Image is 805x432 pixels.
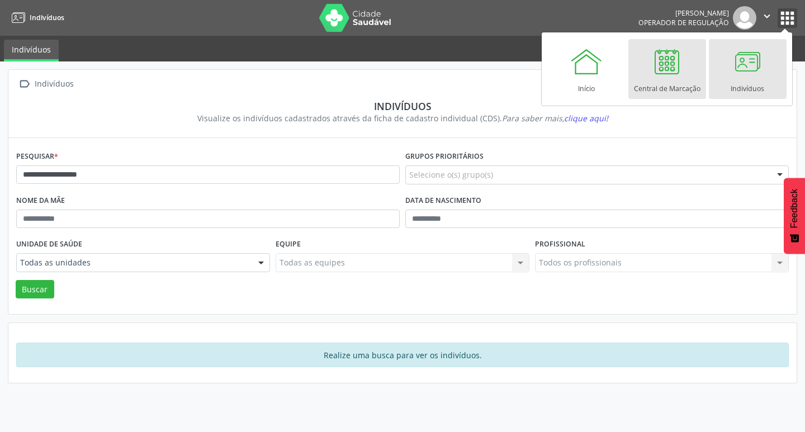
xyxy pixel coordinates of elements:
[638,18,729,27] span: Operador de regulação
[789,189,799,228] span: Feedback
[564,113,608,124] span: clique aqui!
[409,169,493,181] span: Selecione o(s) grupo(s)
[502,113,608,124] i: Para saber mais,
[32,76,75,92] div: Indivíduos
[778,8,797,28] button: apps
[16,236,82,253] label: Unidade de saúde
[24,100,781,112] div: Indivíduos
[709,39,787,99] a: Indivíduos
[8,8,64,27] a: Indivíduos
[24,112,781,124] div: Visualize os indivíduos cadastrados através da ficha de cadastro individual (CDS).
[30,13,64,22] span: Indivíduos
[276,236,301,253] label: Equipe
[548,39,626,99] a: Início
[4,40,59,61] a: Indivíduos
[535,236,585,253] label: Profissional
[16,280,54,299] button: Buscar
[733,6,756,30] img: img
[16,76,32,92] i: 
[638,8,729,18] div: [PERSON_NAME]
[405,148,484,165] label: Grupos prioritários
[756,6,778,30] button: 
[20,257,247,268] span: Todas as unidades
[784,178,805,254] button: Feedback - Mostrar pesquisa
[16,148,58,165] label: Pesquisar
[16,76,75,92] a:  Indivíduos
[761,10,773,22] i: 
[16,343,789,367] div: Realize uma busca para ver os indivíduos.
[628,39,706,99] a: Central de Marcação
[405,192,481,210] label: Data de nascimento
[16,192,65,210] label: Nome da mãe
